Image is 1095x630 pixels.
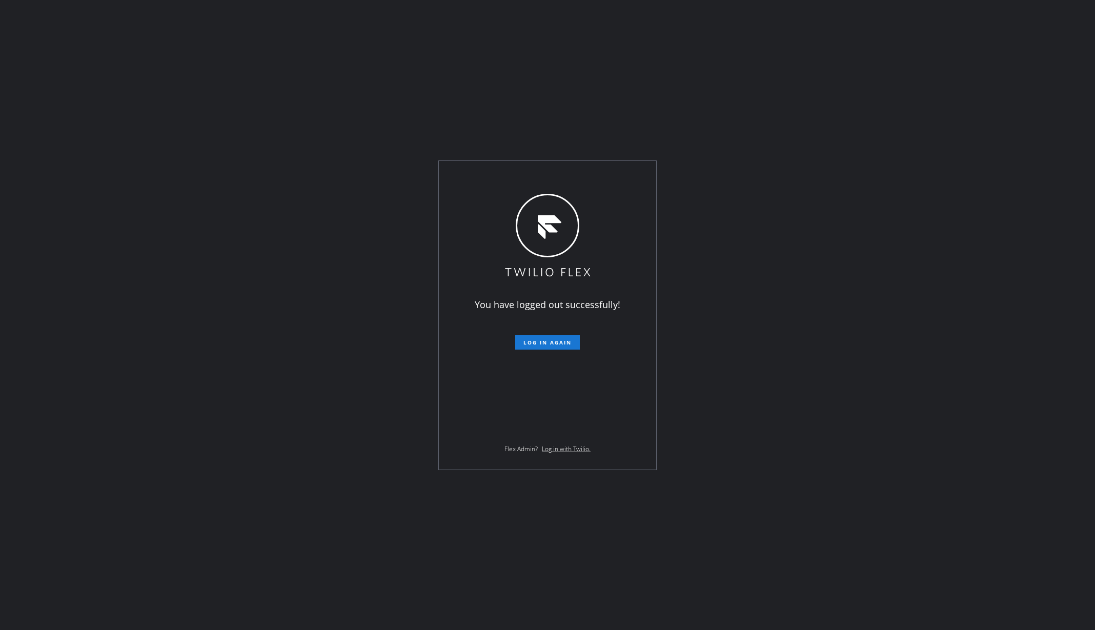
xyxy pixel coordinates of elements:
[523,339,572,346] span: Log in again
[515,335,580,350] button: Log in again
[542,444,591,453] a: Log in with Twilio.
[475,298,620,311] span: You have logged out successfully!
[504,444,538,453] span: Flex Admin?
